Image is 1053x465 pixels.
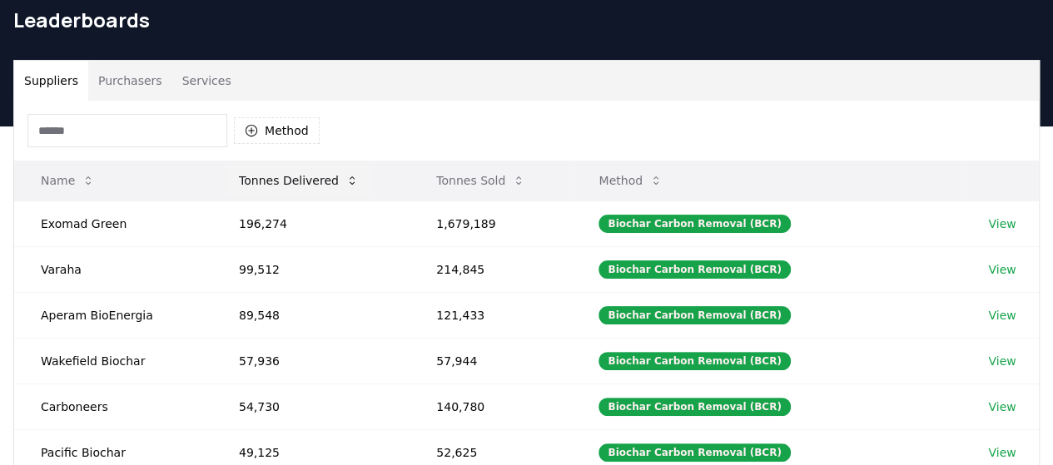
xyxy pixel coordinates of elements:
[988,398,1016,415] a: View
[599,443,790,462] div: Biochar Carbon Removal (BCR)
[234,117,320,144] button: Method
[599,306,790,324] div: Biochar Carbon Removal (BCR)
[212,383,410,429] td: 54,730
[988,215,1016,232] a: View
[212,292,410,338] td: 89,548
[212,246,410,292] td: 99,512
[410,383,572,429] td: 140,780
[13,7,1040,33] h1: Leaderboards
[410,292,572,338] td: 121,433
[599,215,790,233] div: Biochar Carbon Removal (BCR)
[599,398,790,416] div: Biochar Carbon Removal (BCR)
[212,338,410,383] td: 57,936
[14,383,212,429] td: Carboneers
[423,164,539,197] button: Tonnes Sold
[988,353,1016,369] a: View
[585,164,676,197] button: Method
[14,61,88,101] button: Suppliers
[172,61,241,101] button: Services
[988,261,1016,278] a: View
[410,200,572,246] td: 1,679,189
[14,292,212,338] td: Aperam BioEnergia
[599,260,790,279] div: Biochar Carbon Removal (BCR)
[212,200,410,246] td: 196,274
[14,338,212,383] td: Wakefield Biochar
[988,307,1016,324] a: View
[88,61,172,101] button: Purchasers
[14,200,212,246] td: Exomad Green
[226,164,372,197] button: Tonnes Delivered
[599,352,790,370] div: Biochar Carbon Removal (BCR)
[988,444,1016,461] a: View
[410,246,572,292] td: 214,845
[14,246,212,292] td: Varaha
[410,338,572,383] td: 57,944
[27,164,108,197] button: Name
